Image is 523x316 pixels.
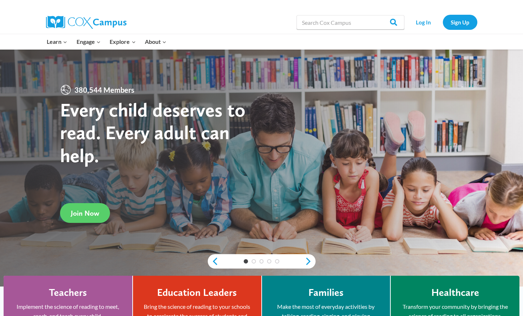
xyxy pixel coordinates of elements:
span: 380,544 Members [72,84,137,96]
span: About [145,37,166,46]
a: 1 [244,259,248,264]
h4: Education Leaders [157,287,237,299]
a: 5 [275,259,279,264]
img: Cox Campus [46,16,127,29]
h4: Families [308,287,344,299]
nav: Primary Navigation [42,34,171,49]
h4: Teachers [49,287,87,299]
h4: Healthcare [431,287,479,299]
a: 2 [252,259,256,264]
div: content slider buttons [208,254,316,269]
strong: Every child deserves to read. Every adult can help. [60,98,246,167]
input: Search Cox Campus [297,15,404,29]
a: Log In [408,15,439,29]
span: Learn [47,37,67,46]
a: 3 [260,259,264,264]
span: Engage [77,37,101,46]
a: next [305,257,316,266]
a: Join Now [60,203,110,223]
span: Join Now [71,209,99,217]
a: 4 [267,259,271,264]
span: Explore [110,37,136,46]
nav: Secondary Navigation [408,15,477,29]
a: Sign Up [443,15,477,29]
a: previous [208,257,219,266]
